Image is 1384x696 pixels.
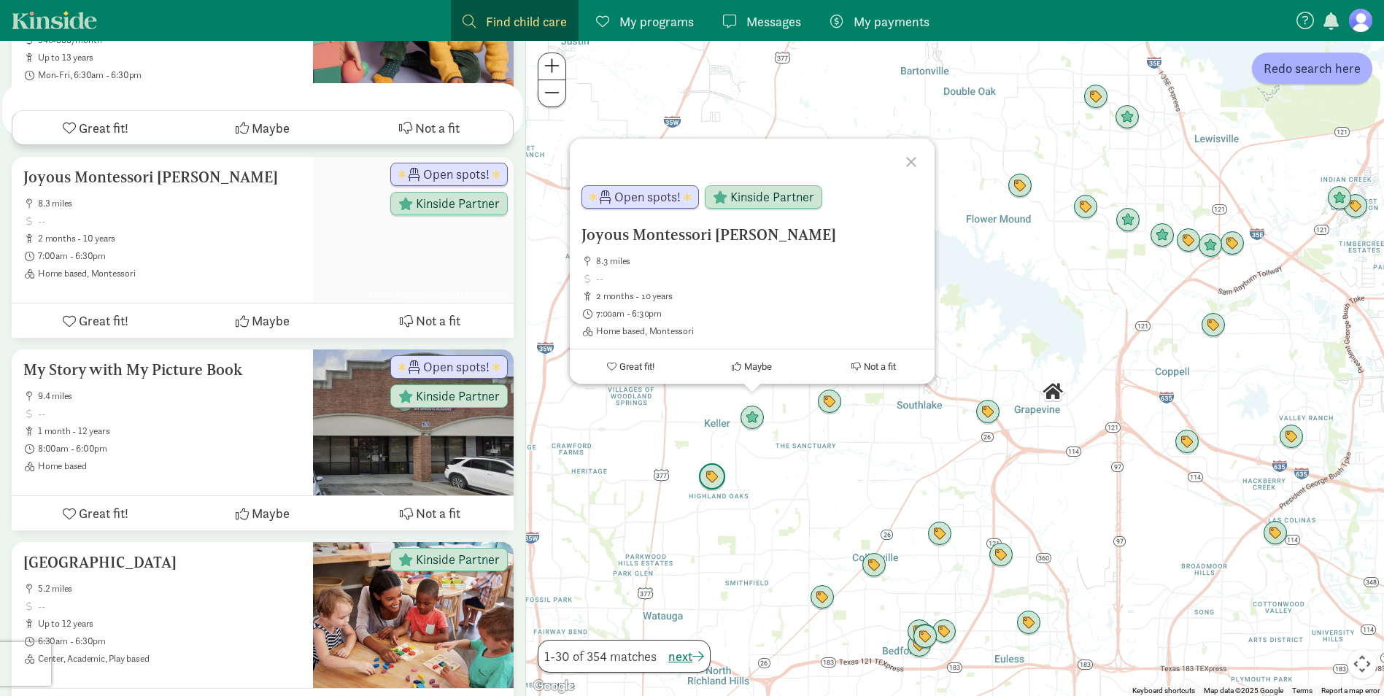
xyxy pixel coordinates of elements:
[932,619,956,644] div: Click to see details
[38,198,301,209] span: 8.3 miles
[12,111,179,144] button: Great fit!
[395,290,511,299] a: Joyous Montessori [PERSON_NAME]
[1321,687,1380,695] a: Report a map error
[38,69,301,81] span: Mon-Fri, 6:30am - 6:30pm
[38,233,301,244] span: 2 months - 10 years
[12,496,179,530] button: Great fit!
[1292,687,1313,695] a: Terms (opens in new tab)
[927,522,952,546] div: Click to see details
[79,503,128,523] span: Great fit!
[698,463,726,491] div: Click to see details
[38,618,301,630] span: up to 12 years
[581,226,923,244] h5: Joyous Montessori [PERSON_NAME]
[1150,223,1175,248] div: Click to see details
[1201,313,1226,338] div: Click to see details
[1198,233,1223,258] div: Click to see details
[668,646,704,666] button: next
[614,190,681,204] span: Open spots!
[38,460,301,472] span: Home based
[416,390,500,403] span: Kinside Partner
[596,290,923,302] span: 2 months - 10 years
[12,303,179,338] button: Great fit!
[416,503,460,523] span: Not a fit
[692,349,813,384] button: Maybe
[913,625,938,649] div: Click to see details
[486,12,567,31] span: Find child care
[1083,85,1108,109] div: Click to see details
[740,406,765,430] div: Click to see details
[38,635,301,647] span: 6:30am - 6:30pm
[730,190,814,204] span: Kinside Partner
[23,169,301,186] h5: Joyous Montessori [PERSON_NAME]
[1016,611,1041,635] div: Click to see details
[1263,521,1288,546] div: Click to see details
[596,308,923,320] span: 7:00am - 6:30pm
[975,400,1000,425] div: Click to see details
[38,583,301,595] span: 5.2 miles
[817,390,842,414] div: Click to see details
[746,12,801,31] span: Messages
[1220,231,1245,256] div: Click to see details
[1264,58,1361,78] span: Redo search here
[810,585,835,610] div: Click to see details
[38,443,301,455] span: 8:00am - 6:00pm
[1343,194,1368,219] div: Click to see details
[864,361,896,372] span: Not a fit
[813,349,935,384] button: Not a fit
[907,633,932,658] div: Click to see details
[1279,425,1304,449] div: Click to see details
[1040,379,1065,404] div: Click to see details
[366,286,514,303] span: Photo by
[1348,649,1377,678] button: Map camera controls
[38,390,301,402] span: 9.4 miles
[1115,105,1140,130] div: Click to see details
[530,677,578,696] a: Open this area in Google Maps (opens a new window)
[179,496,346,530] button: Maybe
[1175,430,1199,455] div: Click to see details
[38,653,301,665] span: Center, Academic, Play based
[416,311,460,330] span: Not a fit
[619,12,694,31] span: My programs
[907,619,932,644] div: Click to see details
[416,553,500,566] span: Kinside Partner
[416,197,500,210] span: Kinside Partner
[544,646,657,666] span: 1-30 of 354 matches
[423,360,490,374] span: Open spots!
[596,255,923,267] span: 8.3 miles
[1116,208,1140,233] div: Click to see details
[1327,186,1352,211] div: Click to see details
[1204,687,1283,695] span: Map data ©2025 Google
[570,349,692,384] button: Great fit!
[1073,195,1098,220] div: Click to see details
[619,361,654,372] span: Great fit!
[1008,174,1032,198] div: Click to see details
[854,12,929,31] span: My payments
[79,118,128,138] span: Great fit!
[1132,686,1195,696] button: Keyboard shortcuts
[1252,53,1372,84] button: Redo search here
[596,325,923,337] span: Home based, Montessori
[347,496,514,530] button: Not a fit
[38,87,301,98] span: Center, Nature based
[913,624,938,649] div: Click to see details
[23,554,301,571] h5: [GEOGRAPHIC_DATA]
[38,250,301,262] span: 7:00am - 6:30pm
[744,361,772,372] span: Maybe
[415,118,460,138] span: Not a fit
[346,111,513,144] button: Not a fit
[23,361,301,379] h5: My Story with My Picture Book
[989,543,1013,568] div: Click to see details
[862,553,886,578] div: Click to see details
[252,118,290,138] span: Maybe
[179,111,347,144] button: Maybe
[423,168,490,181] span: Open spots!
[12,11,97,29] a: Kinside
[252,311,290,330] span: Maybe
[179,303,346,338] button: Maybe
[38,52,301,63] span: up to 13 years
[347,303,514,338] button: Not a fit
[530,677,578,696] img: Google
[79,311,128,330] span: Great fit!
[252,503,290,523] span: Maybe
